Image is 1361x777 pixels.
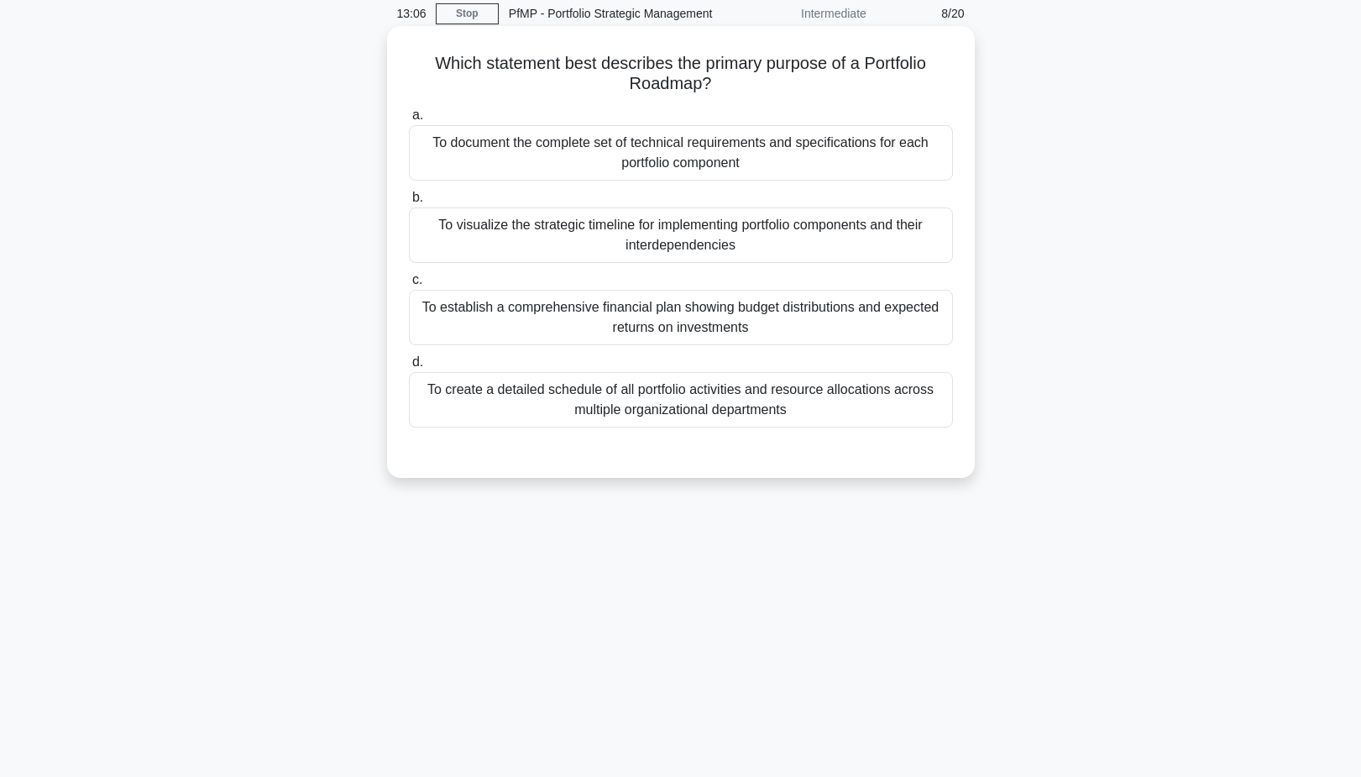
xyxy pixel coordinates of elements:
[412,108,423,122] span: a.
[412,272,422,286] span: c.
[412,190,423,204] span: b.
[412,354,423,369] span: d.
[409,125,953,181] div: To document the complete set of technical requirements and specifications for each portfolio comp...
[407,53,955,95] h5: Which statement best describes the primary purpose of a Portfolio Roadmap?
[409,207,953,263] div: To visualize the strategic timeline for implementing portfolio components and their interdependen...
[409,372,953,428] div: To create a detailed schedule of all portfolio activities and resource allocations across multipl...
[409,290,953,345] div: To establish a comprehensive financial plan showing budget distributions and expected returns on ...
[436,3,499,24] a: Stop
